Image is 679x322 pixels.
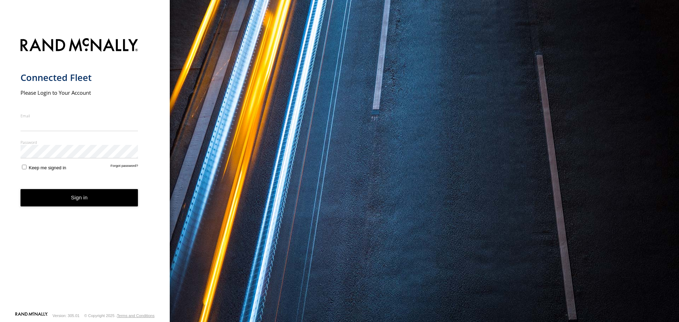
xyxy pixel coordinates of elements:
a: Forgot password? [111,164,138,170]
div: © Copyright 2025 - [84,314,155,318]
a: Terms and Conditions [117,314,155,318]
a: Visit our Website [15,312,48,319]
input: Keep me signed in [22,165,27,169]
h2: Please Login to Your Account [21,89,138,96]
label: Email [21,113,138,118]
button: Sign in [21,189,138,206]
label: Password [21,140,138,145]
h1: Connected Fleet [21,72,138,83]
span: Keep me signed in [29,165,66,170]
form: main [21,34,150,311]
img: Rand McNally [21,37,138,55]
div: Version: 305.01 [53,314,80,318]
div: ViewPassword [121,147,128,154]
